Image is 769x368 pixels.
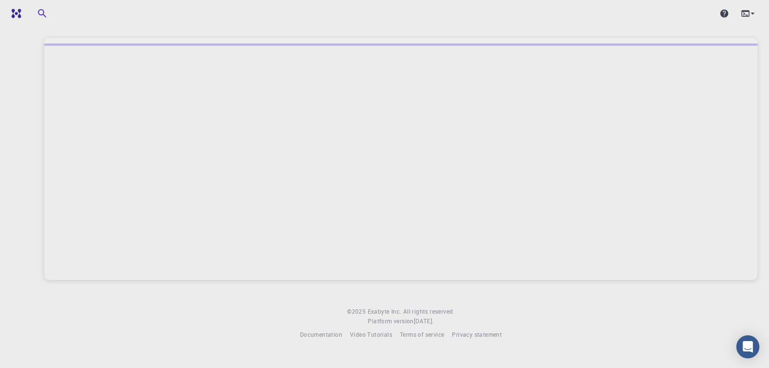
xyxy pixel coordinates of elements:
a: Privacy statement [452,330,502,340]
a: Terms of service [400,330,444,340]
img: logo [8,9,21,18]
span: Documentation [300,330,342,338]
div: Open Intercom Messenger [736,335,759,358]
span: Privacy statement [452,330,502,338]
span: Terms of service [400,330,444,338]
a: [DATE]. [414,317,434,326]
span: © 2025 [347,307,367,317]
span: [DATE] . [414,317,434,325]
span: Exabyte Inc. [368,307,401,315]
span: All rights reserved. [403,307,455,317]
a: Documentation [300,330,342,340]
a: Video Tutorials [350,330,392,340]
a: Exabyte Inc. [368,307,401,317]
span: Platform version [368,317,413,326]
span: Video Tutorials [350,330,392,338]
